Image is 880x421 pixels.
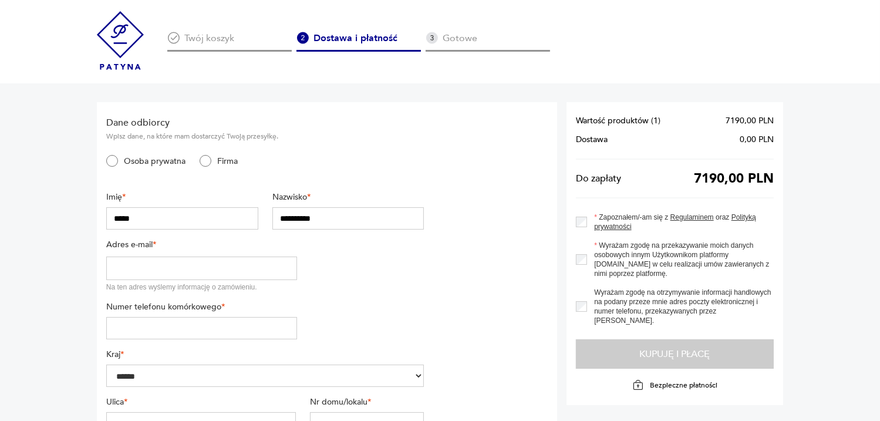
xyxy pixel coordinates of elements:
[426,32,550,52] div: Gotowe
[118,156,186,167] label: Osoba prywatna
[106,349,424,360] label: Kraj
[296,32,421,52] div: Dostawa i płatność
[650,380,717,390] p: Bezpieczne płatności
[632,379,644,391] img: Ikona kłódki
[106,239,297,250] label: Adres e-mail
[167,32,180,44] img: Ikona
[106,132,424,141] p: Wpisz dane, na które mam dostarczyć Twoją przesyłkę.
[310,396,424,407] label: Nr domu/lokalu
[740,135,774,144] span: 0,00 PLN
[211,156,238,167] label: Firma
[594,213,756,231] a: Polityką prywatności
[106,116,424,129] h2: Dane odbiorcy
[106,191,258,203] label: Imię
[167,32,292,52] div: Twój koszyk
[670,213,714,221] a: Regulaminem
[97,11,144,70] img: Patyna - sklep z meblami i dekoracjami vintage
[726,116,774,126] span: 7190,00 PLN
[587,241,774,278] label: Wyrażam zgodę na przekazywanie moich danych osobowych innym Użytkownikom platformy [DOMAIN_NAME] ...
[576,135,608,144] span: Dostawa
[296,32,309,44] img: Ikona
[587,213,774,231] label: Zapoznałem/-am się z oraz
[694,174,774,183] span: 7190,00 PLN
[426,32,438,44] img: Ikona
[576,116,660,126] span: Wartość produktów ( 1 )
[106,396,296,407] label: Ulica
[576,174,621,183] span: Do zapłaty
[272,191,424,203] label: Nazwisko
[106,301,297,312] label: Numer telefonu komórkowego
[106,282,297,292] div: Na ten adres wyślemy informację o zamówieniu.
[587,288,774,325] label: Wyrażam zgodę na otrzymywanie informacji handlowych na podany przeze mnie adres poczty elektronic...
